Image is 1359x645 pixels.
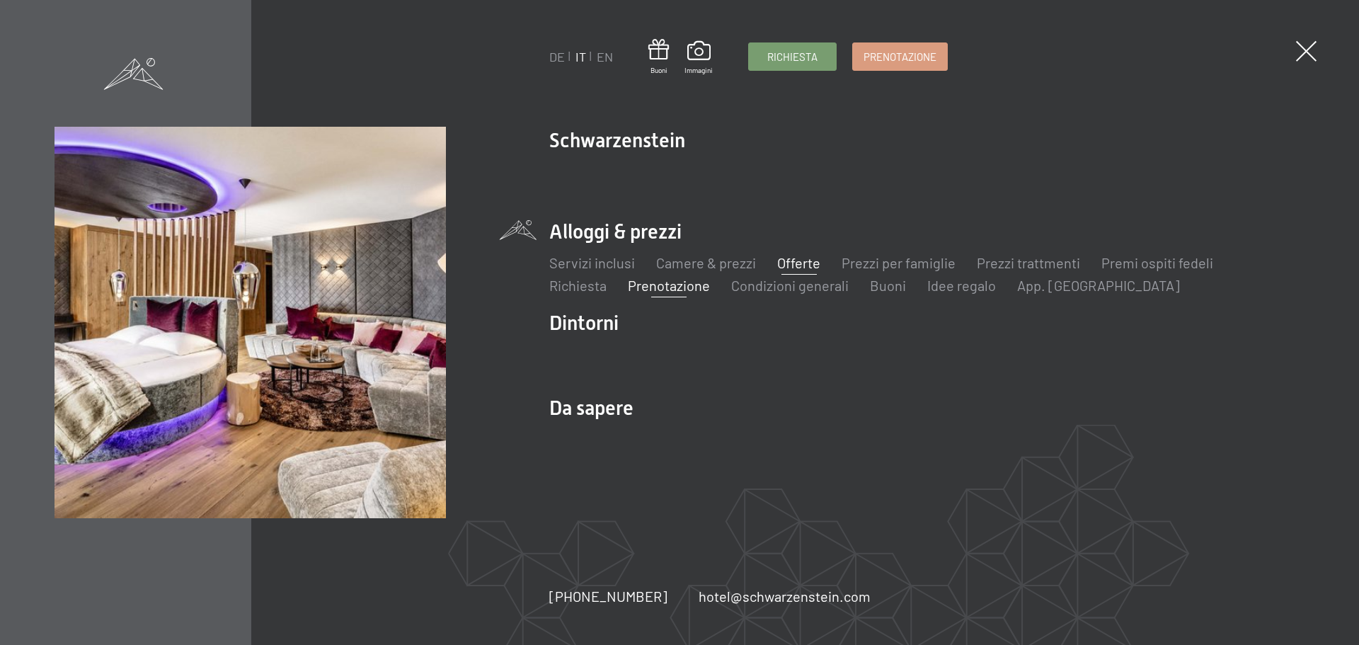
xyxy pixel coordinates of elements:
a: Servizi inclusi [549,254,635,271]
a: DE [549,49,565,64]
a: EN [597,49,613,64]
a: hotel@schwarzenstein.com [699,586,871,606]
a: Offerte [777,254,820,271]
a: Premi ospiti fedeli [1101,254,1213,271]
a: Condizioni generali [731,277,849,294]
a: IT [575,49,586,64]
a: Buoni [870,277,906,294]
a: [PHONE_NUMBER] [549,586,667,606]
a: Prezzi trattmenti [977,254,1080,271]
span: [PHONE_NUMBER] [549,588,667,605]
a: Camere & prezzi [656,254,756,271]
span: Richiesta [767,50,818,64]
span: Buoni [648,65,669,75]
a: Prenotazione [628,277,710,294]
a: Buoni [648,39,669,75]
a: App. [GEOGRAPHIC_DATA] [1017,277,1180,294]
span: Immagini [684,65,713,75]
a: Prezzi per famiglie [842,254,956,271]
a: Richiesta [749,43,836,70]
a: Idee regalo [927,277,996,294]
span: Prenotazione [864,50,936,64]
a: Richiesta [549,277,607,294]
a: Immagini [684,41,713,75]
a: Prenotazione [853,43,947,70]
